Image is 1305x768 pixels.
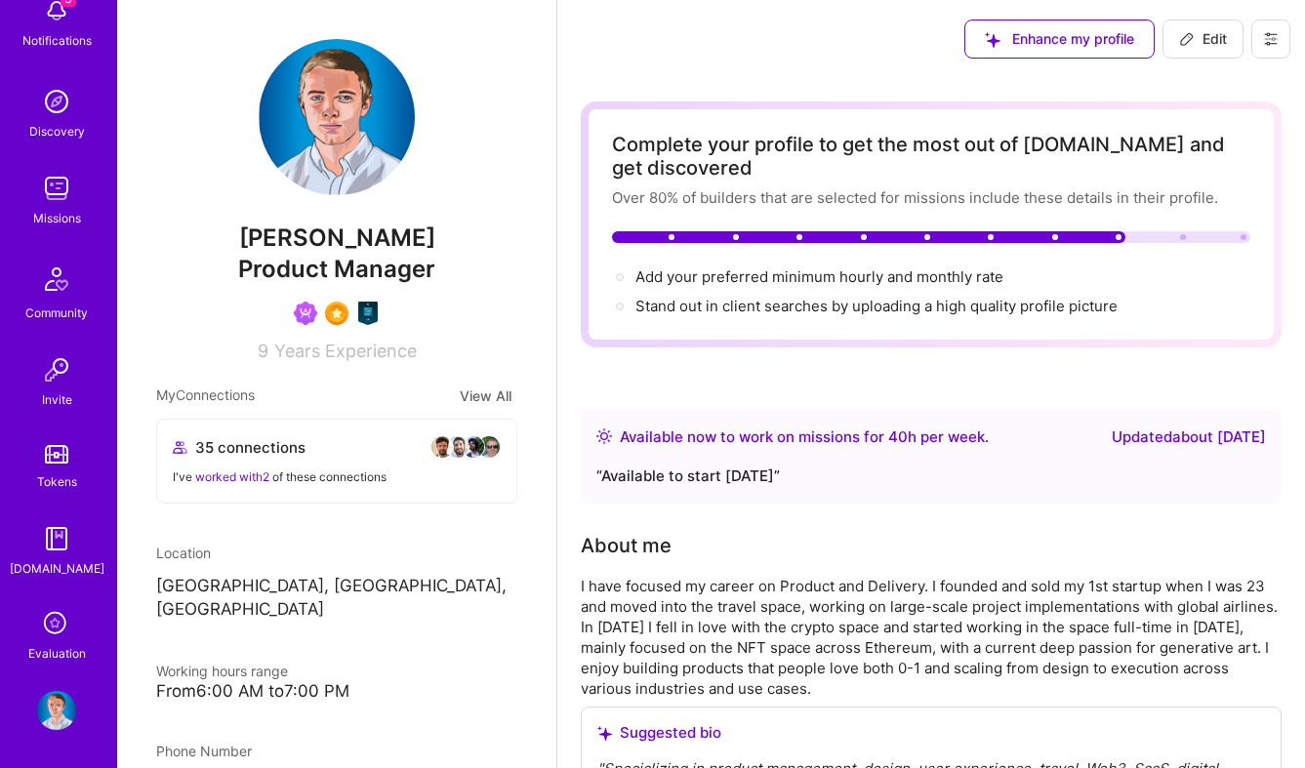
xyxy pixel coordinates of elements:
span: worked with 2 [195,469,269,484]
span: Years Experience [274,341,417,361]
span: My Connections [156,384,255,407]
div: From 6:00 AM to 7:00 PM [156,681,517,702]
div: I've of these connections [173,466,501,487]
img: Invite [37,350,76,389]
div: I have focused my career on Product and Delivery. I founded and sold my 1st startup when I was 23... [581,576,1282,699]
img: guide book [37,519,76,558]
div: [DOMAIN_NAME] [10,558,104,579]
div: Complete your profile to get the most out of [DOMAIN_NAME] and get discovered [612,133,1250,180]
img: Been on Mission [294,302,317,325]
img: avatar [430,435,454,459]
span: Enhance my profile [985,29,1134,49]
div: Discovery [29,121,85,141]
div: About me [581,531,672,560]
img: Community [33,256,80,303]
i: icon SuggestedTeams [597,726,612,741]
img: SelectionTeam [325,302,348,325]
div: Location [156,543,517,563]
img: Availability [596,428,612,444]
span: Add your preferred minimum hourly and monthly rate [635,267,1003,286]
img: User Avatar [259,39,415,195]
span: [PERSON_NAME] [156,223,517,253]
div: Stand out in client searches by uploading a high quality profile picture [635,296,1118,316]
div: Missions [33,208,81,228]
div: Community [25,303,88,323]
img: teamwork [37,169,76,208]
span: 9 [258,341,268,361]
div: Over 80% of builders that are selected for missions include these details in their profile. [612,187,1250,208]
div: Updated about [DATE] [1112,425,1266,449]
span: 40 [888,427,908,446]
i: icon SuggestedTeams [985,32,1000,48]
img: tokens [45,445,68,464]
span: 35 connections [195,437,306,458]
span: Working hours range [156,663,288,679]
img: avatar [462,435,485,459]
span: Phone Number [156,743,252,759]
span: Product Manager [238,255,435,283]
div: Evaluation [28,643,86,664]
img: Product Guild [356,302,380,325]
div: Tokens [37,471,77,492]
img: discovery [37,82,76,121]
img: avatar [446,435,469,459]
button: View All [454,384,517,407]
div: Suggested bio [597,723,1265,743]
div: “ Available to start [DATE] ” [596,465,1266,488]
div: Invite [42,389,72,410]
p: [GEOGRAPHIC_DATA], [GEOGRAPHIC_DATA], [GEOGRAPHIC_DATA] [156,575,517,622]
span: Edit [1179,29,1227,49]
i: icon SelectionTeam [38,606,75,643]
img: User Avatar [37,691,76,730]
div: Available now to work on missions for h per week . [620,425,989,449]
i: icon Collaborator [173,440,187,455]
img: avatar [477,435,501,459]
div: Notifications [22,30,92,51]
